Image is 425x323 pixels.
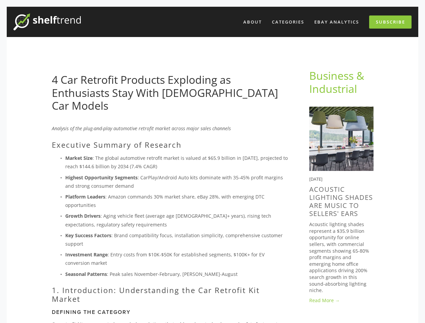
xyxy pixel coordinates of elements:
a: Subscribe [369,15,412,29]
a: Read More → [309,297,374,304]
p: : Brand compatibility focus, installation simplicity, comprehensive customer support [65,231,288,248]
h2: Executive Summary of Research [52,140,288,149]
a: About [239,16,266,28]
a: Acoustic Lighting Shades Are Music to Sellers' Ears [309,185,373,218]
em: Analysis of the plug-and-play automotive retrofit market across major sales channels [52,125,231,132]
strong: Market Size [65,155,93,161]
strong: Platform Leaders [65,193,105,200]
div: Categories [268,16,309,28]
a: 4 Car Retrofit Products Exploding as Enthusiasts Stay With [DEMOGRAPHIC_DATA] Car Models [52,72,278,113]
p: : Aging vehicle fleet (average age [DEMOGRAPHIC_DATA]+ years), rising tech expectations, regulato... [65,212,288,228]
strong: Highest Opportunity Segments [65,174,138,181]
time: [DATE] [309,176,322,182]
img: Acoustic Lighting Shades Are Music to Sellers' Ears [309,107,374,171]
p: : Entry costs from $10K-$50K for established segments, $100K+ for EV conversion market [65,250,288,267]
h2: 1. Introduction: Understanding the Car Retrofit Kit Market [52,286,288,303]
p: : CarPlay/Android Auto kits dominate with 35-45% profit margins and strong consumer demand [65,173,288,190]
p: : The global automotive retrofit market is valued at $65.9 billion in [DATE], projected to reach ... [65,154,288,171]
a: eBay Analytics [310,16,363,28]
strong: Investment Range [65,251,108,258]
h3: Defining the Category [52,309,288,315]
p: : Amazon commands 30% market share, eBay 28%, with emerging DTC opportunities [65,192,288,209]
strong: Key Success Factors [65,232,111,239]
p: Acoustic lighting shades represent a $35.9 billion opportunity for online sellers, with commercia... [309,221,374,294]
a: Business & Industrial [309,68,367,96]
strong: Seasonal Patterns [65,271,107,277]
img: ShelfTrend [13,13,81,30]
strong: Growth Drivers [65,213,101,219]
p: : Peak sales November-February, [PERSON_NAME]-August [65,270,288,278]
